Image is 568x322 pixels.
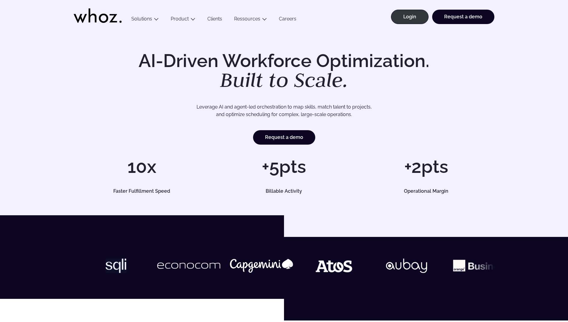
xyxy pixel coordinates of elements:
[432,10,494,24] a: Request a demo
[130,52,438,90] h1: AI-Driven Workforce Optimization.
[223,189,345,194] h5: Billable Activity
[220,66,348,93] em: Built to Scale.
[228,16,273,24] button: Ressources
[74,158,210,176] h1: 10x
[234,16,260,22] a: Ressources
[365,189,487,194] h5: Operational Margin
[273,16,302,24] a: Careers
[171,16,189,22] a: Product
[201,16,228,24] a: Clients
[391,10,429,24] a: Login
[216,158,352,176] h1: +5pts
[165,16,201,24] button: Product
[81,189,203,194] h5: Faster Fulfillment Speed
[358,158,494,176] h1: +2pts
[95,103,473,118] p: Leverage AI and agent-led orchestration to map skills, match talent to projects, and optimize sch...
[253,130,315,145] a: Request a demo
[125,16,165,24] button: Solutions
